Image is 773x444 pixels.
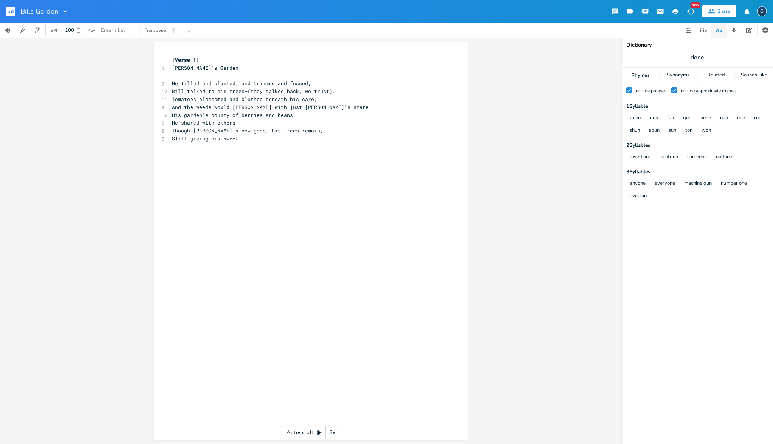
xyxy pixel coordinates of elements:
div: Gramps Just Makes Ship Up [757,6,767,16]
button: fun [667,115,674,122]
button: none [700,115,711,122]
button: overrun [630,193,647,199]
button: gun [683,115,691,122]
div: 3 Syllable s [626,170,768,174]
span: Though [PERSON_NAME]’s now gone, his trees remain, [172,127,323,134]
div: 2 Syllable s [626,143,768,148]
button: loved one [630,154,651,160]
button: one [737,115,745,122]
div: Transpose [145,28,166,33]
span: Still giving his sweet [172,135,239,142]
button: everyone [655,181,675,187]
button: spun [649,128,660,134]
div: BPM [51,28,59,33]
div: 3x [326,426,339,439]
span: Bill talked to his trees—(they talked back, we trust). [172,88,335,95]
span: done [691,53,704,62]
div: Related [698,68,735,83]
button: dun [650,115,658,122]
div: New [691,2,700,8]
div: Autoscroll [280,426,341,439]
span: He tilled and planted, and trimmed and fussed, [172,80,311,87]
button: Share [702,5,736,17]
button: nun [720,115,728,122]
button: ton [685,128,692,134]
span: [PERSON_NAME]’s Garden [172,64,239,71]
button: New [683,5,698,18]
div: 1 Syllable [626,104,768,109]
button: number one [721,181,747,187]
span: His garden’s bounty of berries and beans [172,112,293,118]
button: shun [630,128,640,134]
button: someone [687,154,707,160]
div: Key [88,28,95,33]
span: Enter a key [101,27,126,34]
button: run [754,115,761,122]
div: Share [717,8,730,15]
button: undone [716,154,732,160]
div: Include phrases [635,89,667,93]
span: And the weeds would [PERSON_NAME] with just [PERSON_NAME]’s stare. [172,104,372,111]
div: Sounds Like [736,68,773,83]
div: Include approximate rhymes [680,89,737,93]
div: Dictionary [626,42,768,48]
button: shotgun [660,154,678,160]
button: anyone [630,181,646,187]
button: won [702,128,711,134]
button: G [757,3,767,20]
span: Bills Garden [20,8,58,15]
button: sun [669,128,676,134]
div: Synonyms [660,68,697,83]
div: Rhymes [622,68,659,83]
span: Tomatoes blossomed and blushed beneath his care, [172,96,317,103]
button: machine gun [684,181,712,187]
span: [Verse 1] [172,56,199,63]
button: been [630,115,641,122]
span: He shared with others [172,119,235,126]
